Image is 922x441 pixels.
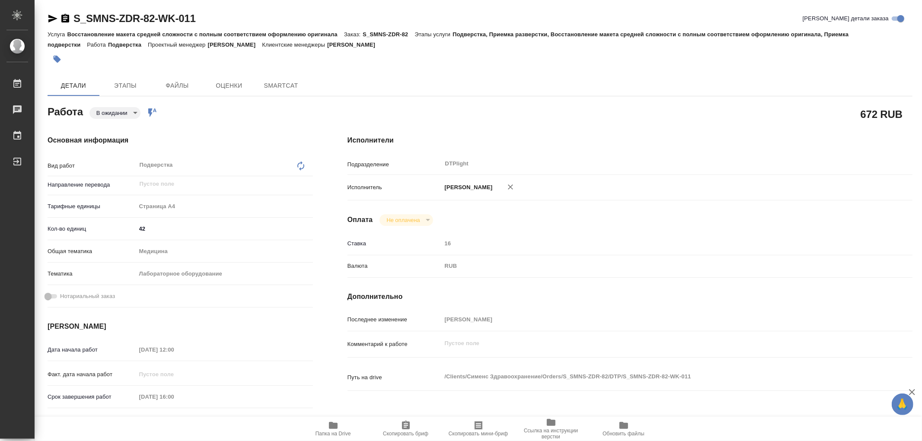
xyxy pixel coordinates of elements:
[348,340,442,349] p: Комментарий к работе
[136,267,313,281] div: Лабораторное оборудование
[136,244,313,259] div: Медицина
[380,214,433,226] div: В ожидании
[348,262,442,270] p: Валюта
[442,313,865,326] input: Пустое поле
[383,431,428,437] span: Скопировать бриф
[48,50,67,69] button: Добавить тэг
[156,80,198,91] span: Файлы
[348,215,373,225] h4: Оплата
[892,393,913,415] button: 🙏
[520,428,582,440] span: Ссылка на инструкции верстки
[48,393,136,401] p: Срок завершения работ
[603,431,644,437] span: Обновить файлы
[262,41,327,48] p: Клиентские менеджеры
[208,41,262,48] p: [PERSON_NAME]
[48,370,136,379] p: Факт. дата начала работ
[384,216,422,224] button: Не оплачена
[53,80,94,91] span: Детали
[136,222,313,235] input: ✎ Введи что-нибудь
[48,346,136,354] p: Дата начала работ
[348,183,442,192] p: Исполнитель
[449,431,508,437] span: Скопировать мини-бриф
[515,417,587,441] button: Ссылка на инструкции верстки
[48,202,136,211] p: Тарифные единицы
[48,181,136,189] p: Направление перевода
[327,41,382,48] p: [PERSON_NAME]
[348,292,912,302] h4: Дополнительно
[442,237,865,250] input: Пустое поле
[89,107,140,119] div: В ожидании
[148,41,207,48] p: Проектный менеджер
[442,369,865,384] textarea: /Clients/Сименс Здравоохранение/Orders/S_SMNS-ZDR-82/DTP/S_SMNS-ZDR-82-WK-011
[48,162,136,170] p: Вид работ
[136,390,212,403] input: Пустое поле
[67,31,344,38] p: Восстановление макета средней сложности с полным соответствием оформлению оригинала
[442,259,865,273] div: RUB
[87,41,108,48] p: Работа
[48,270,136,278] p: Тематика
[136,343,212,356] input: Пустое поле
[363,31,415,38] p: S_SMNS-ZDR-82
[297,417,370,441] button: Папка на Drive
[316,431,351,437] span: Папка на Drive
[60,13,70,24] button: Скопировать ссылку
[48,135,313,146] h4: Основная информация
[139,179,293,189] input: Пустое поле
[260,80,302,91] span: SmartCat
[587,417,660,441] button: Обновить файлы
[48,13,58,24] button: Скопировать ссылку для ЯМессенджера
[370,417,442,441] button: Скопировать бриф
[348,373,442,382] p: Путь на drive
[136,368,212,381] input: Пустое поле
[48,31,67,38] p: Услуга
[442,417,515,441] button: Скопировать мини-бриф
[415,31,453,38] p: Этапы услуги
[442,183,493,192] p: [PERSON_NAME]
[48,247,136,256] p: Общая тематика
[348,315,442,324] p: Последнее изменение
[48,103,83,119] h2: Работа
[73,13,196,24] a: S_SMNS-ZDR-82-WK-011
[501,178,520,197] button: Удалить исполнителя
[136,199,313,214] div: Страница А4
[60,292,115,301] span: Нотариальный заказ
[105,80,146,91] span: Этапы
[94,109,130,117] button: В ожидании
[344,31,363,38] p: Заказ:
[861,107,903,121] h2: 672 RUB
[48,225,136,233] p: Кол-во единиц
[348,135,912,146] h4: Исполнители
[208,80,250,91] span: Оценки
[348,239,442,248] p: Ставка
[803,14,889,23] span: [PERSON_NAME] детали заказа
[108,41,148,48] p: Подверстка
[348,160,442,169] p: Подразделение
[48,321,313,332] h4: [PERSON_NAME]
[895,395,910,413] span: 🙏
